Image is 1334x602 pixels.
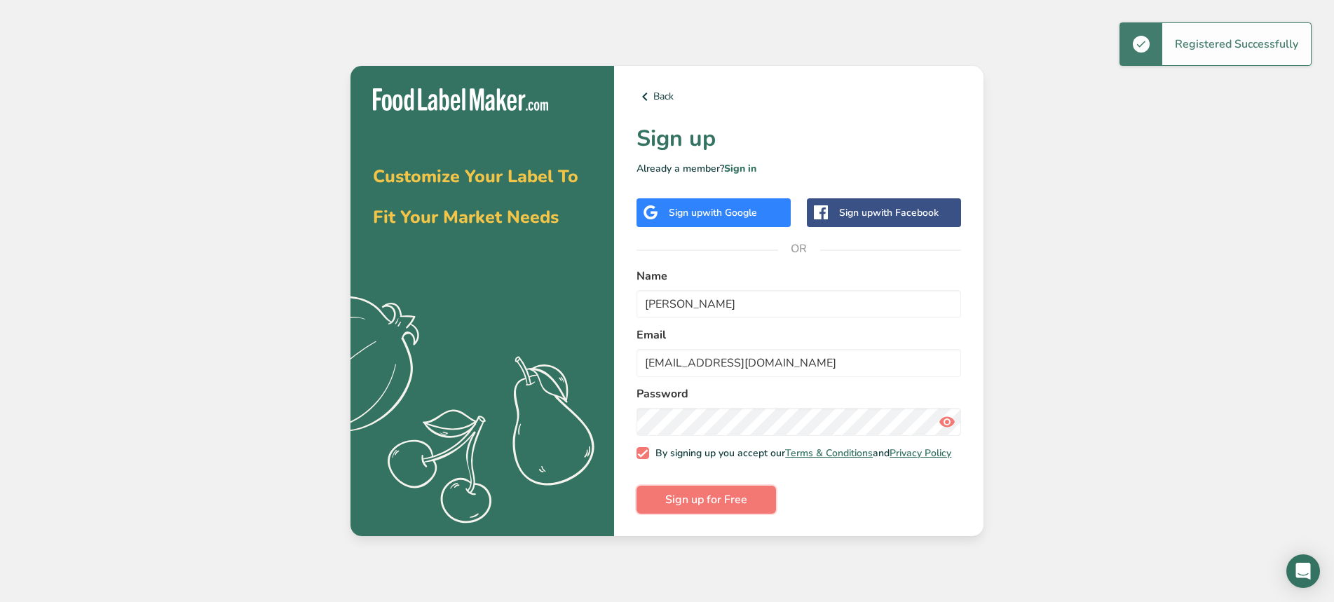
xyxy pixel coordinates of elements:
[637,327,961,343] label: Email
[669,205,757,220] div: Sign up
[1286,554,1320,588] div: Open Intercom Messenger
[724,162,756,175] a: Sign in
[1162,23,1311,65] div: Registered Successfully
[785,446,873,460] a: Terms & Conditions
[890,446,951,460] a: Privacy Policy
[373,165,578,229] span: Customize Your Label To Fit Your Market Needs
[702,206,757,219] span: with Google
[637,349,961,377] input: email@example.com
[873,206,939,219] span: with Facebook
[637,122,961,156] h1: Sign up
[637,385,961,402] label: Password
[637,268,961,285] label: Name
[637,88,961,105] a: Back
[373,88,548,111] img: Food Label Maker
[637,161,961,176] p: Already a member?
[665,491,747,508] span: Sign up for Free
[649,447,952,460] span: By signing up you accept our and
[778,228,820,270] span: OR
[637,486,776,514] button: Sign up for Free
[839,205,939,220] div: Sign up
[637,290,961,318] input: John Doe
